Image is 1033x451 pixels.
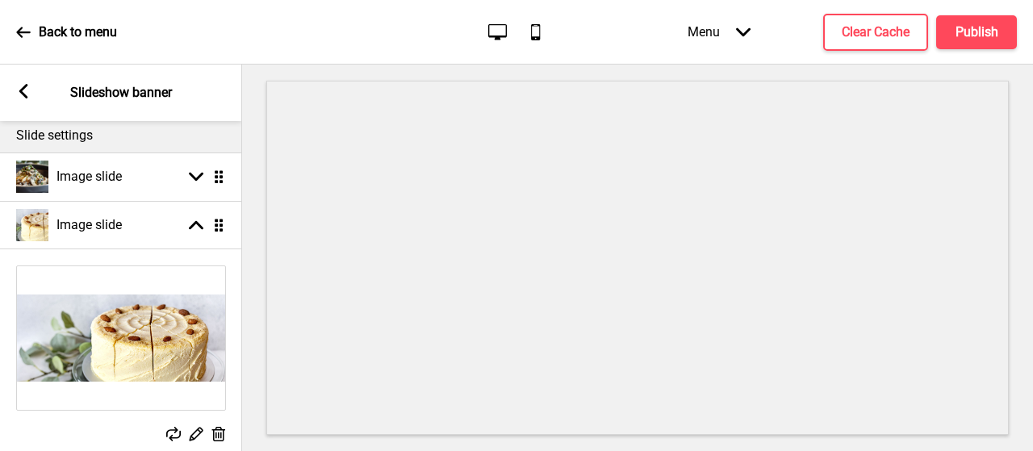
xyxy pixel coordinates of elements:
[823,14,928,51] button: Clear Cache
[16,10,117,54] a: Back to menu
[39,23,117,41] p: Back to menu
[56,216,122,234] h4: Image slide
[956,23,998,41] h4: Publish
[671,8,767,56] div: Menu
[842,23,910,41] h4: Clear Cache
[56,168,122,186] h4: Image slide
[936,15,1017,49] button: Publish
[16,127,226,144] p: Slide settings
[70,84,172,102] p: Slideshow banner
[17,266,225,410] img: Image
